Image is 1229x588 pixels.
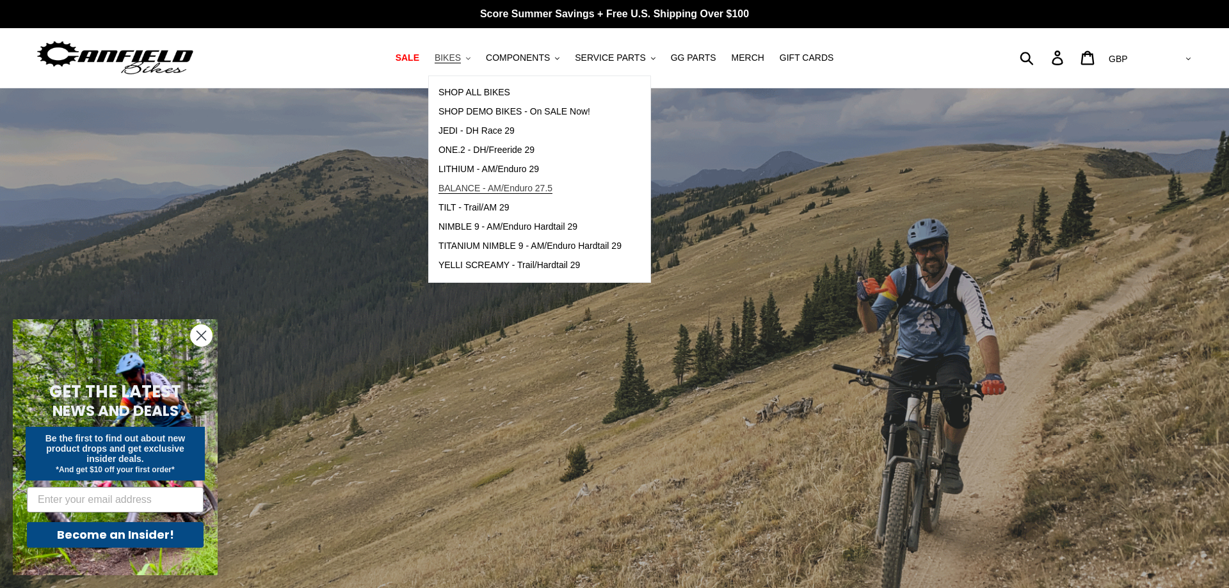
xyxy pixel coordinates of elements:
[725,49,771,67] a: MERCH
[780,52,834,63] span: GIFT CARDS
[27,522,204,548] button: Become an Insider!
[438,125,515,136] span: JEDI - DH Race 29
[49,380,181,403] span: GET THE LATEST
[429,122,631,141] a: JEDI - DH Race 29
[568,49,661,67] button: SERVICE PARTS
[438,87,510,98] span: SHOP ALL BIKES
[438,260,581,271] span: YELLI SCREAMY - Trail/Hardtail 29
[429,179,631,198] a: BALANCE - AM/Enduro 27.5
[428,49,477,67] button: BIKES
[664,49,723,67] a: GG PARTS
[479,49,566,67] button: COMPONENTS
[773,49,840,67] a: GIFT CARDS
[396,52,419,63] span: SALE
[429,256,631,275] a: YELLI SCREAMY - Trail/Hardtail 29
[429,160,631,179] a: LITHIUM - AM/Enduro 29
[438,202,510,213] span: TILT - Trail/AM 29
[671,52,716,63] span: GG PARTS
[1027,44,1059,72] input: Search
[429,83,631,102] a: SHOP ALL BIKES
[429,102,631,122] a: SHOP DEMO BIKES - On SALE Now!
[486,52,550,63] span: COMPONENTS
[435,52,461,63] span: BIKES
[429,218,631,237] a: NIMBLE 9 - AM/Enduro Hardtail 29
[27,487,204,513] input: Enter your email address
[389,49,426,67] a: SALE
[429,141,631,160] a: ONE.2 - DH/Freeride 29
[575,52,645,63] span: SERVICE PARTS
[438,164,539,175] span: LITHIUM - AM/Enduro 29
[52,401,179,421] span: NEWS AND DEALS
[190,324,213,347] button: Close dialog
[438,106,590,117] span: SHOP DEMO BIKES - On SALE Now!
[35,38,195,78] img: Canfield Bikes
[429,237,631,256] a: TITANIUM NIMBLE 9 - AM/Enduro Hardtail 29
[438,221,577,232] span: NIMBLE 9 - AM/Enduro Hardtail 29
[429,198,631,218] a: TILT - Trail/AM 29
[438,241,622,251] span: TITANIUM NIMBLE 9 - AM/Enduro Hardtail 29
[438,183,552,194] span: BALANCE - AM/Enduro 27.5
[56,465,174,474] span: *And get $10 off your first order*
[45,433,186,464] span: Be the first to find out about new product drops and get exclusive insider deals.
[732,52,764,63] span: MERCH
[438,145,534,155] span: ONE.2 - DH/Freeride 29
